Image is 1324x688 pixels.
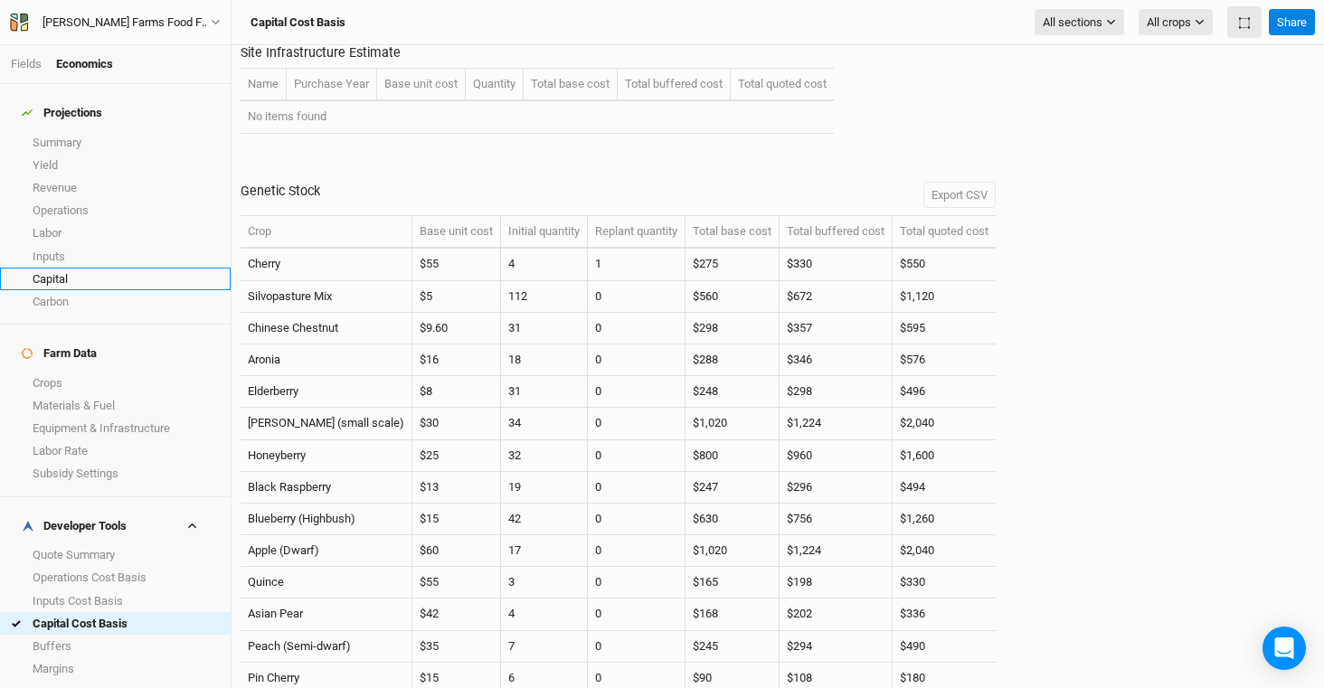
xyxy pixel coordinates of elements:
[686,249,780,280] td: $275
[780,631,893,663] td: $294
[241,313,412,344] td: Chinese Chestnut
[377,69,466,101] th: Base unit cost
[780,408,893,439] td: $1,224
[22,106,102,120] div: Projections
[588,249,686,280] td: 1
[1139,9,1213,36] button: All crops
[501,249,588,280] td: 4
[780,535,893,567] td: $1,224
[588,313,686,344] td: 0
[241,504,412,535] td: Blueberry (Highbush)
[412,535,501,567] td: $60
[686,440,780,472] td: $800
[780,440,893,472] td: $960
[501,313,588,344] td: 31
[893,216,996,249] th: Total quoted cost
[588,598,686,630] td: 0
[1035,9,1124,36] button: All sections
[893,313,996,344] td: $595
[686,408,780,439] td: $1,020
[22,346,97,361] div: Farm Data
[241,535,412,567] td: Apple (Dwarf)
[686,281,780,313] td: $560
[412,408,501,439] td: $30
[686,598,780,630] td: $168
[588,535,686,567] td: 0
[412,313,501,344] td: $9.60
[412,567,501,598] td: $55
[241,344,412,376] td: Aronia
[588,472,686,504] td: 0
[618,69,731,101] th: Total buffered cost
[501,631,588,663] td: 7
[501,281,588,313] td: 112
[241,249,412,280] td: Cherry
[412,281,501,313] td: $5
[22,519,127,533] div: Developer Tools
[588,504,686,535] td: 0
[1147,14,1191,32] span: All crops
[412,631,501,663] td: $35
[241,472,412,504] td: Black Raspberry
[780,598,893,630] td: $202
[9,13,222,33] button: [PERSON_NAME] Farms Food Forest and Silvopasture - ACTIVE
[241,184,320,199] h3: Genetic Stock
[686,376,780,408] td: $248
[686,344,780,376] td: $288
[893,281,996,313] td: $1,120
[780,376,893,408] td: $298
[923,182,996,209] button: Export CSV
[56,56,113,72] div: Economics
[251,15,345,30] h3: Capital Cost Basis
[780,344,893,376] td: $346
[686,631,780,663] td: $245
[412,598,501,630] td: $42
[588,344,686,376] td: 0
[412,344,501,376] td: $16
[1263,627,1306,670] div: Open Intercom Messenger
[412,440,501,472] td: $25
[412,376,501,408] td: $8
[11,508,220,544] h4: Developer Tools
[43,14,211,32] div: [PERSON_NAME] Farms Food Forest and Silvopasture - ACTIVE
[893,567,996,598] td: $330
[686,472,780,504] td: $247
[893,631,996,663] td: $490
[893,344,996,376] td: $576
[686,535,780,567] td: $1,020
[893,249,996,280] td: $550
[412,249,501,280] td: $55
[501,216,588,249] th: Initial quantity
[501,440,588,472] td: 32
[501,535,588,567] td: 17
[501,472,588,504] td: 19
[241,281,412,313] td: Silvopasture Mix
[588,216,686,249] th: Replant quantity
[1043,14,1102,32] span: All sections
[412,472,501,504] td: $13
[893,440,996,472] td: $1,600
[780,567,893,598] td: $198
[501,376,588,408] td: 31
[731,69,834,101] th: Total quoted cost
[893,598,996,630] td: $336
[241,69,287,101] th: Name
[412,216,501,249] th: Base unit cost
[501,598,588,630] td: 4
[893,535,996,567] td: $2,040
[780,313,893,344] td: $357
[241,101,834,133] td: No items found
[501,408,588,439] td: 34
[466,69,524,101] th: Quantity
[588,376,686,408] td: 0
[241,376,412,408] td: Elderberry
[501,504,588,535] td: 42
[524,69,618,101] th: Total base cost
[686,216,780,249] th: Total base cost
[241,45,401,61] h3: Site Infrastructure Estimate
[11,57,42,71] a: Fields
[287,69,377,101] th: Purchase Year
[588,281,686,313] td: 0
[588,567,686,598] td: 0
[780,249,893,280] td: $330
